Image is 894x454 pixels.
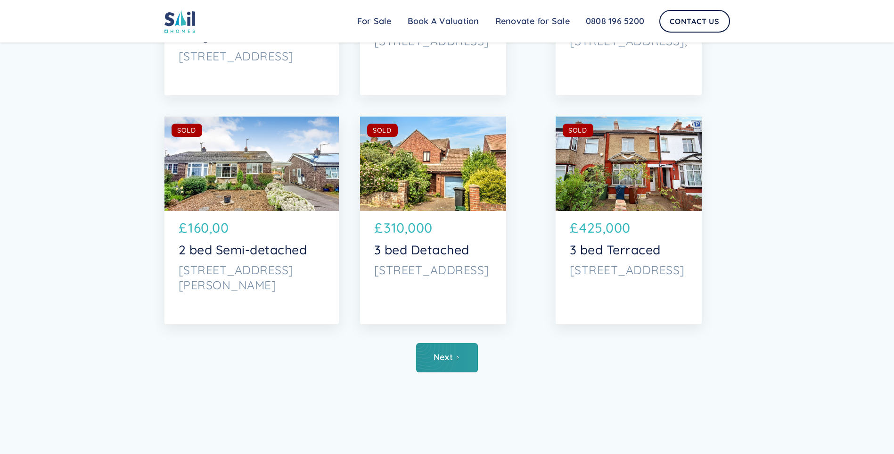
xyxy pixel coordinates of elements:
p: 3 bed Detached [374,243,492,258]
a: SOLD£310,0003 bed Detached[STREET_ADDRESS] [360,117,506,324]
p: £ [570,218,579,238]
p: £ [179,218,188,238]
a: For Sale [349,12,400,31]
a: Renovate for Sale [487,12,578,31]
p: 425,000 [579,218,631,238]
p: [STREET_ADDRESS] [570,262,688,277]
p: 160,00 [188,218,229,238]
div: SOLD [568,126,587,135]
div: Next [434,353,453,362]
p: 2 bed Semi-detached [179,243,325,258]
div: SOLD [373,126,392,135]
img: sail home logo colored [164,9,196,33]
p: [STREET_ADDRESS] [374,262,492,277]
a: SOLD£425,0003 bed Terraced[STREET_ADDRESS] [556,117,702,324]
a: 0808 196 5200 [578,12,652,31]
div: List [164,343,730,372]
div: SOLD [177,126,196,135]
p: 310,000 [384,218,433,238]
p: [STREET_ADDRESS] [179,49,325,64]
p: £ [374,218,383,238]
a: SOLD£160,002 bed Semi-detached[STREET_ADDRESS][PERSON_NAME] [164,117,339,324]
p: 3 bed Terraced [570,243,688,258]
p: 3 bed Detached Bungalow [179,14,325,44]
a: Book A Valuation [400,12,487,31]
p: [STREET_ADDRESS][PERSON_NAME] [179,262,325,293]
a: Contact Us [659,10,730,33]
a: Next Page [416,343,478,372]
